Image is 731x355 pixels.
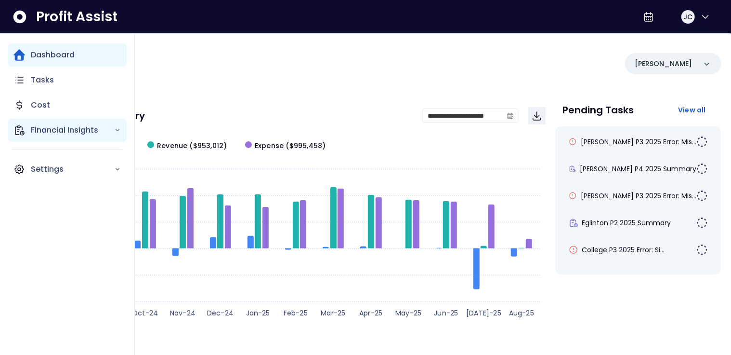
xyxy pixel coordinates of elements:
[31,124,114,136] p: Financial Insights
[696,163,708,175] img: Not yet Started
[31,74,54,86] p: Tasks
[635,59,692,69] p: [PERSON_NAME]
[207,308,234,318] text: Dec-24
[678,105,706,115] span: View all
[132,308,158,318] text: Oct-24
[507,112,514,119] svg: calendar
[395,308,421,318] text: May-25
[246,308,270,318] text: Jan-25
[170,308,196,318] text: Nov-24
[157,141,227,151] span: Revenue ($953,012)
[359,308,382,318] text: Apr-25
[434,308,458,318] text: Jun-25
[696,244,708,256] img: Not yet Started
[581,137,696,147] span: [PERSON_NAME] P3 2025 Error: Mis...
[683,12,692,22] span: JC
[528,107,546,124] button: Download
[509,308,534,318] text: Aug-25
[580,164,696,174] span: [PERSON_NAME] P4 2025 Summary
[563,105,634,115] p: Pending Tasks
[582,245,665,255] span: College P3 2025 Error: Si...
[670,101,714,119] button: View all
[696,190,708,202] img: Not yet Started
[31,164,114,175] p: Settings
[31,49,75,61] p: Dashboard
[321,308,345,318] text: Mar-25
[36,8,117,26] span: Profit Assist
[466,308,501,318] text: [DATE]-25
[696,217,708,229] img: Not yet Started
[31,99,50,111] p: Cost
[284,308,308,318] text: Feb-25
[255,141,326,151] span: Expense ($995,458)
[582,218,671,228] span: Eglinton P2 2025 Summary
[581,191,696,201] span: [PERSON_NAME] P3 2025 Error: Mis...
[696,136,708,148] img: Not yet Started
